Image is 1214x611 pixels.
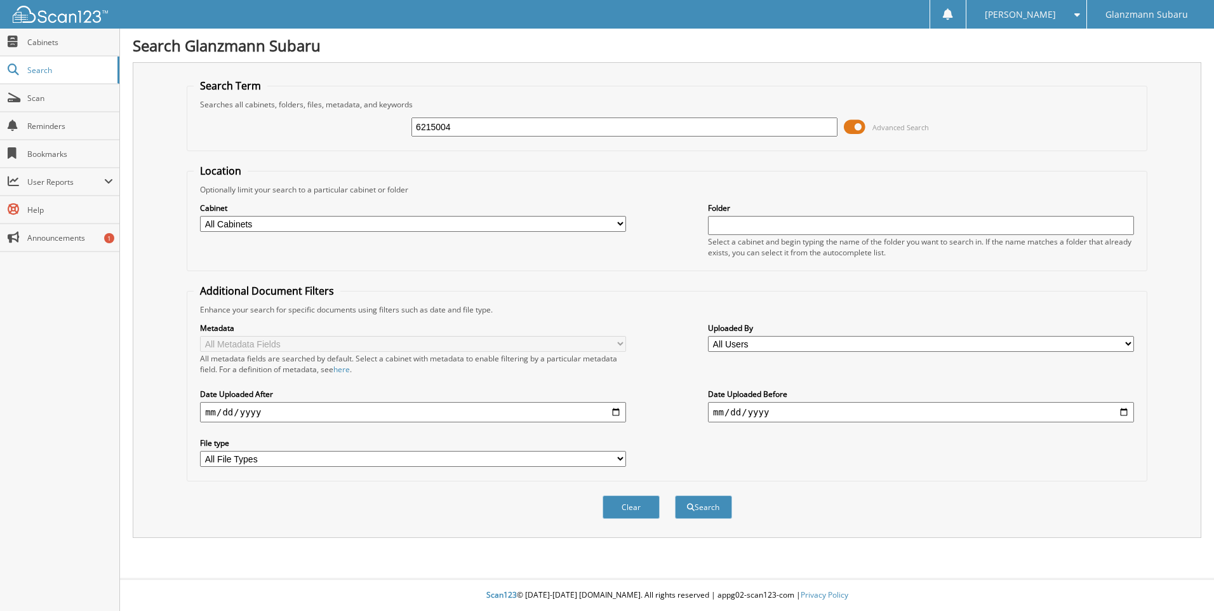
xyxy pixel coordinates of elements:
[200,203,626,213] label: Cabinet
[104,233,114,243] div: 1
[194,164,248,178] legend: Location
[133,35,1201,56] h1: Search Glanzmann Subaru
[708,236,1134,258] div: Select a cabinet and begin typing the name of the folder you want to search in. If the name match...
[27,37,113,48] span: Cabinets
[200,389,626,399] label: Date Uploaded After
[200,353,626,375] div: All metadata fields are searched by default. Select a cabinet with metadata to enable filtering b...
[708,323,1134,333] label: Uploaded By
[200,402,626,422] input: start
[27,149,113,159] span: Bookmarks
[801,589,848,600] a: Privacy Policy
[27,232,113,243] span: Announcements
[27,177,104,187] span: User Reports
[333,364,350,375] a: here
[1105,11,1188,18] span: Glanzmann Subaru
[120,580,1214,611] div: © [DATE]-[DATE] [DOMAIN_NAME]. All rights reserved | appg02-scan123-com |
[872,123,929,132] span: Advanced Search
[675,495,732,519] button: Search
[200,323,626,333] label: Metadata
[486,589,517,600] span: Scan123
[194,184,1140,195] div: Optionally limit your search to a particular cabinet or folder
[27,65,111,76] span: Search
[985,11,1056,18] span: [PERSON_NAME]
[194,79,267,93] legend: Search Term
[603,495,660,519] button: Clear
[194,304,1140,315] div: Enhance your search for specific documents using filters such as date and file type.
[194,284,340,298] legend: Additional Document Filters
[708,203,1134,213] label: Folder
[194,99,1140,110] div: Searches all cabinets, folders, files, metadata, and keywords
[27,121,113,131] span: Reminders
[200,438,626,448] label: File type
[708,402,1134,422] input: end
[27,93,113,104] span: Scan
[13,6,108,23] img: scan123-logo-white.svg
[27,205,113,215] span: Help
[708,389,1134,399] label: Date Uploaded Before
